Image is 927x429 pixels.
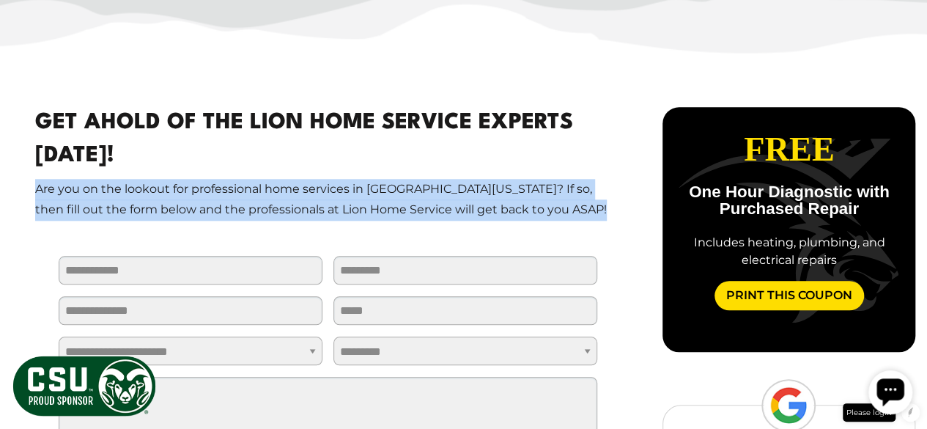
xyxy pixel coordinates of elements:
div: carousel [662,107,915,352]
div: Open chat widget [6,6,50,50]
img: CSU Sponsor Badge [11,354,158,418]
h2: Get Ahold Of The Lion Home Service Experts [DATE]! [35,107,621,173]
p: Are you on the lookout for professional home services in [GEOGRAPHIC_DATA][US_STATE]? If so, then... [35,179,621,221]
div: slide 4 [662,107,916,334]
p: One Hour Diagnostic with Purchased Repair [674,184,904,217]
div: Includes heating, plumbing, and electrical repairs [674,234,904,269]
a: Print This Coupon [714,281,864,310]
span: Free [744,131,835,168]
